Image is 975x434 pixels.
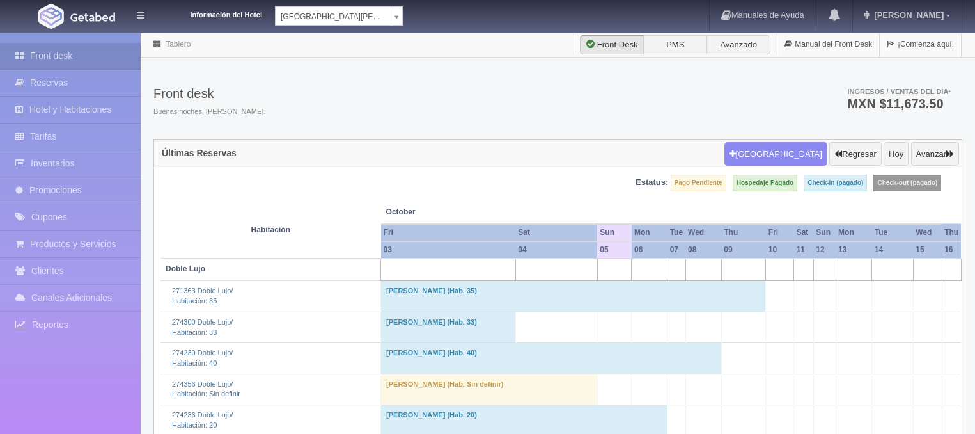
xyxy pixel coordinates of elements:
th: Fri [381,224,516,241]
span: Buenas noches, [PERSON_NAME]. [153,107,265,117]
th: Sun [813,224,836,241]
img: Getabed [70,12,115,22]
label: Check-in (pagado) [804,175,867,191]
td: [PERSON_NAME] (Hab. 40) [381,343,722,374]
label: Pago Pendiente [671,175,726,191]
th: Sun [597,224,632,241]
th: 04 [515,241,597,259]
th: 13 [836,241,872,259]
th: 15 [913,241,942,259]
th: Sat [794,224,814,241]
dt: Información del Hotel [160,6,262,20]
a: Manual del Front Desk [777,32,879,57]
th: 16 [942,241,961,259]
th: 09 [721,241,766,259]
span: [GEOGRAPHIC_DATA][PERSON_NAME] [281,7,386,26]
b: Doble Lujo [166,264,205,273]
a: [GEOGRAPHIC_DATA][PERSON_NAME] [275,6,403,26]
th: 12 [813,241,836,259]
th: Wed [685,224,721,241]
th: Fri [766,224,794,241]
a: ¡Comienza aquí! [880,32,961,57]
th: Tue [872,224,913,241]
a: 274236 Doble Lujo/Habitación: 20 [172,411,233,429]
h4: Últimas Reservas [162,149,237,158]
span: [PERSON_NAME] [871,10,944,20]
button: Avanzar [911,142,959,166]
th: Mon [632,224,667,241]
button: Hoy [884,142,909,166]
th: 14 [872,241,913,259]
a: 274356 Doble Lujo/Habitación: Sin definir [172,380,240,398]
th: Thu [942,224,961,241]
button: [GEOGRAPHIC_DATA] [724,142,827,166]
td: [PERSON_NAME] (Hab. 35) [381,281,766,312]
label: PMS [643,35,707,54]
label: Front Desk [580,35,644,54]
a: 271363 Doble Lujo/Habitación: 35 [172,287,233,305]
th: Sat [515,224,597,241]
h3: MXN $11,673.50 [847,97,951,110]
th: 03 [381,241,516,259]
span: Ingresos / Ventas del día [847,88,951,95]
th: Mon [836,224,872,241]
label: Check-out (pagado) [873,175,941,191]
th: 10 [766,241,794,259]
img: Getabed [38,4,64,29]
td: [PERSON_NAME] (Hab. Sin definir) [381,374,598,405]
th: Thu [721,224,766,241]
label: Avanzado [706,35,770,54]
td: [PERSON_NAME] (Hab. 33) [381,312,516,342]
th: 11 [794,241,814,259]
th: 07 [667,241,685,259]
a: Tablero [166,40,191,49]
strong: Habitación [251,225,290,234]
label: Hospedaje Pagado [733,175,797,191]
a: 274230 Doble Lujo/Habitación: 40 [172,349,233,367]
th: 05 [597,241,632,259]
button: Regresar [829,142,881,166]
th: 06 [632,241,667,259]
a: 274300 Doble Lujo/Habitación: 33 [172,318,233,336]
th: 08 [685,241,721,259]
label: Estatus: [636,177,668,189]
th: Wed [913,224,942,241]
span: October [386,207,593,218]
th: Tue [667,224,685,241]
h3: Front desk [153,86,265,100]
